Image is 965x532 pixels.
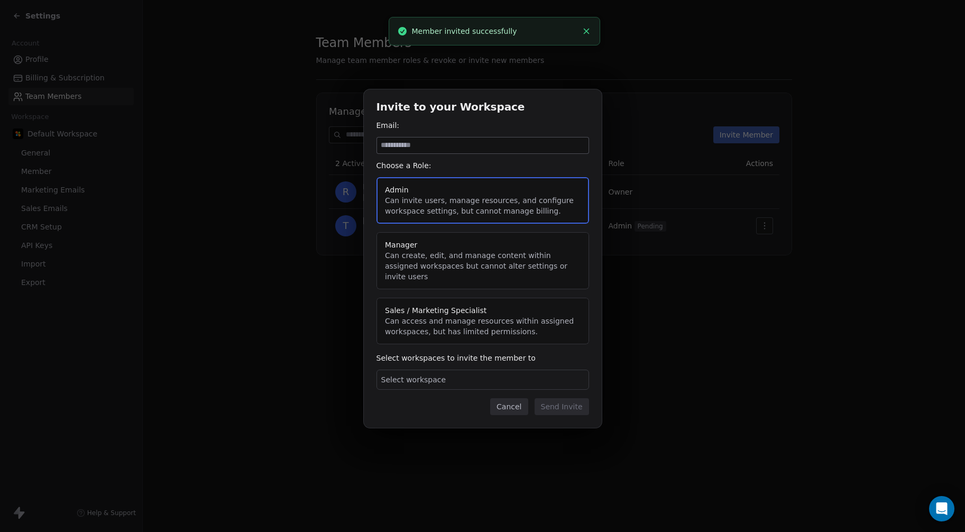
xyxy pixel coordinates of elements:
[412,26,577,37] div: Member invited successfully
[381,374,446,385] span: Select workspace
[535,398,589,415] button: Send Invite
[490,398,528,415] button: Cancel
[580,24,593,38] button: Close toast
[376,120,589,131] div: Email:
[376,102,589,113] h1: Invite to your Workspace
[376,160,589,171] div: Choose a Role:
[376,353,589,363] div: Select workspaces to invite the member to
